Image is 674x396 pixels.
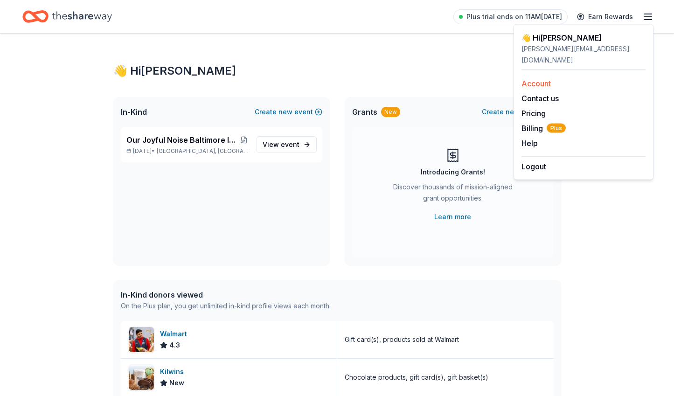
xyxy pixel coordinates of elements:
span: 4.3 [169,340,180,351]
a: Earn Rewards [571,8,639,25]
span: Our Joyful Noise Baltimore Interest Raising Event/Fundraiser [126,134,240,146]
div: 👋 Hi [PERSON_NAME] [113,63,561,78]
div: On the Plus plan, you get unlimited in-kind profile views each month. [121,300,331,312]
div: 👋 Hi [PERSON_NAME] [521,32,646,43]
button: Help [521,138,538,149]
div: In-Kind donors viewed [121,289,331,300]
a: Account [521,79,551,88]
a: Pricing [521,109,546,118]
div: Discover thousands of mission-aligned grant opportunities. [389,181,516,208]
a: View event [257,136,317,153]
a: Home [22,6,112,28]
a: Plus trial ends on 11AM[DATE] [453,9,568,24]
a: Learn more [434,211,471,222]
img: Image for Kilwins [129,365,154,390]
button: Logout [521,161,546,172]
div: Kilwins [160,366,188,377]
span: Billing [521,123,566,134]
div: Introducing Grants! [421,167,485,178]
span: View [263,139,299,150]
button: Createnewevent [255,106,322,118]
span: [GEOGRAPHIC_DATA], [GEOGRAPHIC_DATA] [157,147,249,155]
div: Walmart [160,328,191,340]
p: [DATE] • [126,147,249,155]
span: New [169,377,184,389]
span: event [281,140,299,148]
div: Gift card(s), products sold at Walmart [345,334,459,345]
span: Plus [547,124,566,133]
span: Grants [352,106,377,118]
img: Image for Walmart [129,327,154,352]
span: Plus trial ends on 11AM[DATE] [466,11,562,22]
div: Chocolate products, gift card(s), gift basket(s) [345,372,488,383]
span: new [506,106,520,118]
span: new [278,106,292,118]
div: New [381,107,400,117]
div: [PERSON_NAME][EMAIL_ADDRESS][DOMAIN_NAME] [521,43,646,66]
button: Createnewproject [482,106,554,118]
span: In-Kind [121,106,147,118]
button: BillingPlus [521,123,566,134]
button: Contact us [521,93,559,104]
